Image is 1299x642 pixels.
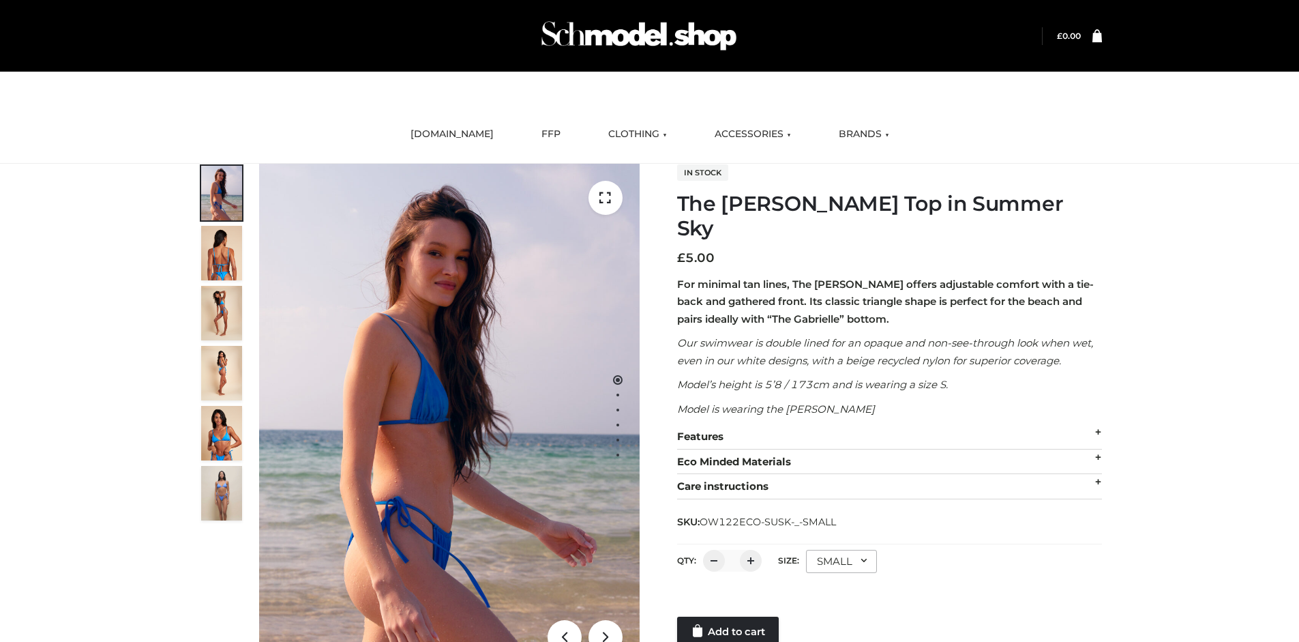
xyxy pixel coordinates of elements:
[677,403,875,415] em: Model is wearing the [PERSON_NAME]
[201,406,242,461] img: 2.Alex-top_CN-1-1-2.jpg
[677,192,1102,241] h1: The [PERSON_NAME] Top in Summer Sky
[677,336,1093,367] em: Our swimwear is double lined for an opaque and non-see-through look when wet, even in our white d...
[201,346,242,400] img: 3.Alex-top_CN-1-1-2.jpg
[677,378,948,391] em: Model’s height is 5’8 / 173cm and is wearing a size S.
[201,166,242,220] img: 1.Alex-top_SS-1_4464b1e7-c2c9-4e4b-a62c-58381cd673c0-1.jpg
[1057,31,1081,41] a: £0.00
[806,550,877,573] div: SMALL
[677,278,1094,325] strong: For minimal tan lines, The [PERSON_NAME] offers adjustable comfort with a tie-back and gathered f...
[677,250,715,265] bdi: 5.00
[598,119,677,149] a: CLOTHING
[677,424,1102,450] div: Features
[1057,31,1081,41] bdi: 0.00
[201,466,242,521] img: SSVC.jpg
[677,450,1102,475] div: Eco Minded Materials
[677,555,696,566] label: QTY:
[677,250,685,265] span: £
[677,474,1102,499] div: Care instructions
[828,119,899,149] a: BRANDS
[400,119,504,149] a: [DOMAIN_NAME]
[531,119,571,149] a: FFP
[537,9,741,63] img: Schmodel Admin 964
[1057,31,1062,41] span: £
[677,164,728,181] span: In stock
[700,516,836,528] span: OW122ECO-SUSK-_-SMALL
[201,226,242,280] img: 5.Alex-top_CN-1-1_1-1.jpg
[201,286,242,340] img: 4.Alex-top_CN-1-1-2.jpg
[677,514,837,530] span: SKU:
[778,555,799,566] label: Size:
[704,119,801,149] a: ACCESSORIES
